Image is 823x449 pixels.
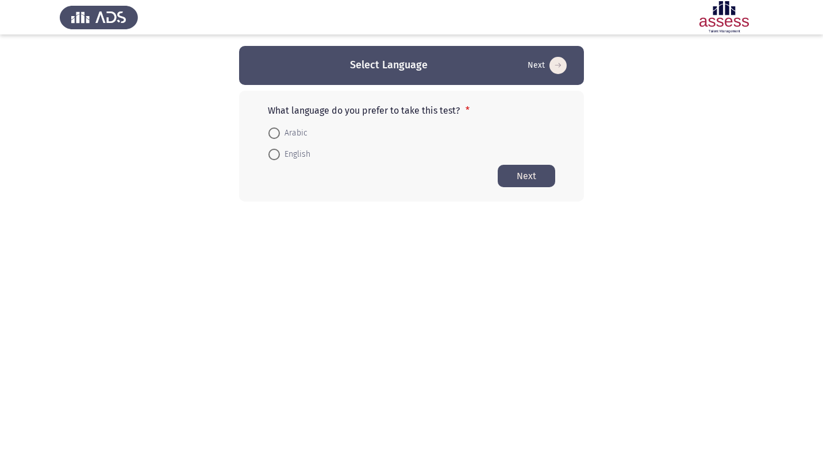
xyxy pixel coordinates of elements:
span: English [280,148,310,161]
img: Assess Talent Management logo [60,1,138,33]
h3: Select Language [350,58,428,72]
button: Start assessment [498,165,555,187]
button: Start assessment [524,56,570,75]
p: What language do you prefer to take this test? [268,105,555,116]
img: Assessment logo of Potentiality Assessment [685,1,763,33]
span: Arabic [280,126,307,140]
